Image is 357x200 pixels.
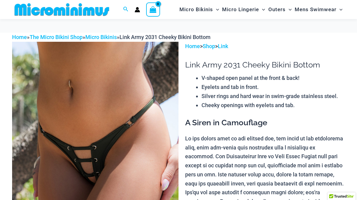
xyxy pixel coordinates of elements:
span: Link Army 2031 Cheeky Bikini Bottom [120,34,211,40]
span: Menu Toggle [213,2,219,17]
span: Menu Toggle [336,2,342,17]
a: The Micro Bikini Shop [30,34,83,40]
li: Cheeky openings with eyelets and tab. [201,101,345,110]
a: Home [185,43,200,49]
h3: A Siren in Camouflage [185,118,345,128]
li: Silver rings and hard wear in swim-grade stainless steel. [201,92,345,101]
a: Micro LingerieMenu ToggleMenu Toggle [221,2,267,17]
span: Micro Bikinis [179,2,213,17]
a: Account icon link [135,7,140,12]
a: Link [218,43,228,49]
img: MM SHOP LOGO FLAT [12,3,112,16]
a: OutersMenu ToggleMenu Toggle [267,2,293,17]
span: Outers [268,2,286,17]
a: View Shopping Cart, empty [146,2,160,16]
a: Micro BikinisMenu ToggleMenu Toggle [178,2,221,17]
a: Mens SwimwearMenu ToggleMenu Toggle [293,2,344,17]
span: Menu Toggle [259,2,265,17]
li: V-shaped open panel at the front & back! [201,74,345,83]
li: Eyelets and tab in front. [201,83,345,92]
a: Search icon link [123,6,129,13]
span: » » » [12,34,211,40]
span: Menu Toggle [286,2,292,17]
a: Shop [203,43,215,49]
p: > > [185,42,345,51]
a: Micro Bikinis [85,34,117,40]
nav: Site Navigation [177,1,345,18]
span: Micro Lingerie [222,2,259,17]
a: Home [12,34,27,40]
h1: Link Army 2031 Cheeky Bikini Bottom [185,60,345,70]
span: Mens Swimwear [295,2,336,17]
